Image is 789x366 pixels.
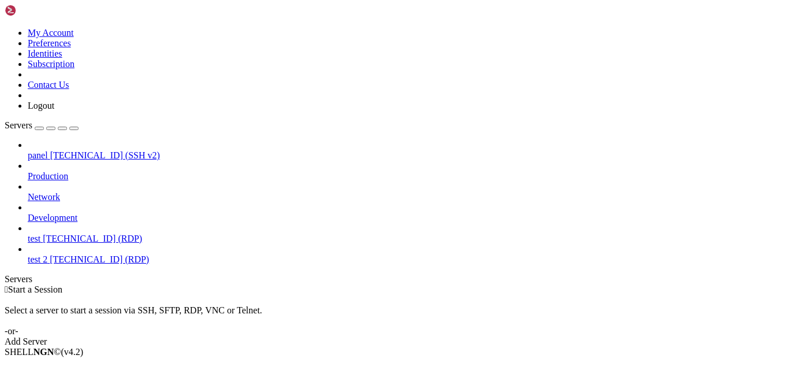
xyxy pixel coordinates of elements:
[43,234,142,243] span: [TECHNICAL_ID] (RDP)
[28,254,47,264] span: test 2
[28,192,60,202] span: Network
[28,140,784,161] li: panel [TECHNICAL_ID] (SSH v2)
[5,337,784,347] div: Add Server
[28,223,784,244] li: test [TECHNICAL_ID] (RDP)
[28,182,784,202] li: Network
[28,213,77,223] span: Development
[5,120,79,130] a: Servers
[28,202,784,223] li: Development
[28,150,48,160] span: panel
[28,101,54,110] a: Logout
[5,274,784,284] div: Servers
[5,5,71,16] img: Shellngn
[8,284,62,294] span: Start a Session
[28,59,75,69] a: Subscription
[28,49,62,58] a: Identities
[50,254,149,264] span: [TECHNICAL_ID] (RDP)
[5,347,83,357] span: SHELL ©
[28,28,74,38] a: My Account
[28,150,784,161] a: panel [TECHNICAL_ID] (SSH v2)
[28,254,784,265] a: test 2 [TECHNICAL_ID] (RDP)
[5,120,32,130] span: Servers
[50,150,160,160] span: [TECHNICAL_ID] (SSH v2)
[5,284,8,294] span: 
[28,38,71,48] a: Preferences
[28,161,784,182] li: Production
[28,171,68,181] span: Production
[28,213,784,223] a: Development
[28,234,784,244] a: test [TECHNICAL_ID] (RDP)
[28,234,40,243] span: test
[28,192,784,202] a: Network
[61,347,84,357] span: 4.2.0
[34,347,54,357] b: NGN
[28,80,69,90] a: Contact Us
[28,171,784,182] a: Production
[28,244,784,265] li: test 2 [TECHNICAL_ID] (RDP)
[5,295,784,337] div: Select a server to start a session via SSH, SFTP, RDP, VNC or Telnet. -or-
